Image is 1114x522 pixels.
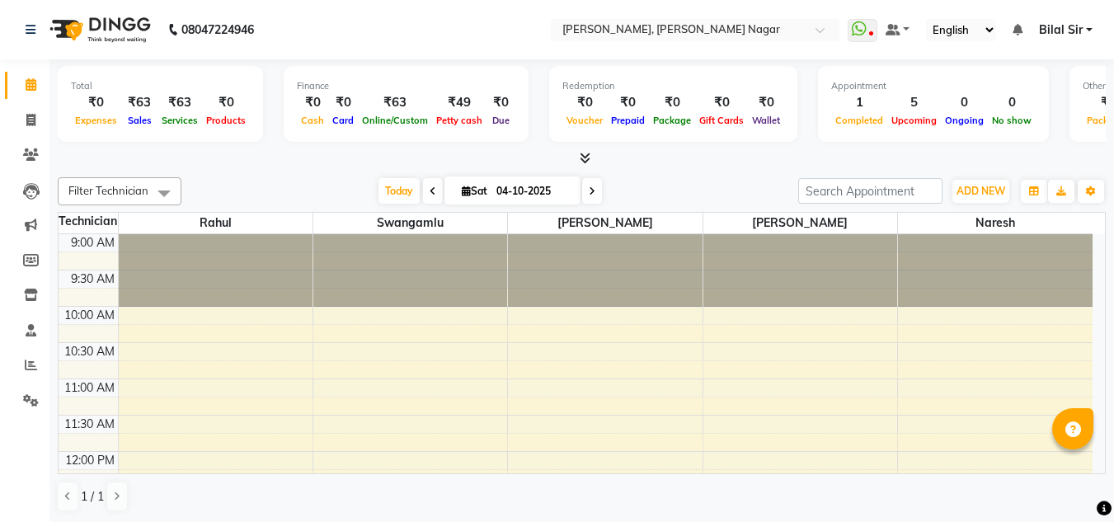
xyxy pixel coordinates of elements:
div: ₹0 [71,93,121,112]
span: Petty cash [432,115,486,126]
div: 1 [831,93,887,112]
div: Redemption [562,79,784,93]
span: [PERSON_NAME] [508,213,702,233]
div: ₹0 [695,93,748,112]
span: ADD NEW [957,185,1005,197]
span: Sales [124,115,156,126]
span: Today [378,178,420,204]
div: ₹63 [121,93,157,112]
span: Naresh [898,213,1093,233]
span: swangamlu [313,213,507,233]
div: ₹0 [328,93,358,112]
span: No show [988,115,1036,126]
span: Voucher [562,115,607,126]
span: Gift Cards [695,115,748,126]
div: Total [71,79,250,93]
div: 5 [887,93,941,112]
span: Upcoming [887,115,941,126]
span: Expenses [71,115,121,126]
div: 9:30 AM [68,270,118,288]
div: ₹63 [157,93,202,112]
span: 1 / 1 [81,488,104,506]
button: ADD NEW [952,180,1009,203]
span: Prepaid [607,115,649,126]
input: 2025-10-04 [491,179,574,204]
span: Ongoing [941,115,988,126]
div: 9:00 AM [68,234,118,252]
span: Products [202,115,250,126]
input: Search Appointment [798,178,942,204]
div: 10:00 AM [61,307,118,324]
div: 10:30 AM [61,343,118,360]
div: ₹0 [748,93,784,112]
iframe: chat widget [1045,456,1098,506]
div: ₹0 [297,93,328,112]
span: Package [649,115,695,126]
span: [PERSON_NAME] [703,213,897,233]
div: Appointment [831,79,1036,93]
span: Rahul [119,213,313,233]
span: Bilal Sir [1039,21,1083,39]
span: Card [328,115,358,126]
div: ₹0 [562,93,607,112]
span: Services [157,115,202,126]
div: 11:30 AM [61,416,118,433]
b: 08047224946 [181,7,254,53]
div: ₹49 [432,93,486,112]
div: 12:00 PM [62,452,118,469]
span: Sat [458,185,491,197]
img: logo [42,7,155,53]
div: ₹63 [358,93,432,112]
div: 11:00 AM [61,379,118,397]
div: 0 [941,93,988,112]
span: Online/Custom [358,115,432,126]
span: Filter Technician [68,184,148,197]
div: 0 [988,93,1036,112]
div: ₹0 [607,93,649,112]
div: ₹0 [649,93,695,112]
div: Technician [59,213,118,230]
div: ₹0 [486,93,515,112]
span: Cash [297,115,328,126]
span: Completed [831,115,887,126]
div: ₹0 [202,93,250,112]
div: Finance [297,79,515,93]
span: Due [488,115,514,126]
span: Wallet [748,115,784,126]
